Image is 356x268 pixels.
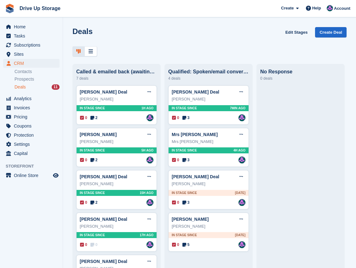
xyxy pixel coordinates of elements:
span: In stage since [80,148,105,153]
a: Edit Stages [283,27,310,37]
span: In stage since [172,106,197,111]
a: [PERSON_NAME] Deal [172,89,219,94]
a: menu [3,103,60,112]
span: In stage since [172,148,197,153]
span: Online Store [14,171,52,180]
span: Pricing [14,112,52,121]
span: Home [14,22,52,31]
span: Tasks [14,31,52,40]
a: menu [3,59,60,68]
span: Prospects [14,76,34,82]
div: No Response [260,69,341,75]
span: 15H AGO [140,191,153,195]
span: [DATE] [235,233,245,237]
div: 0 deals [260,75,341,82]
img: Andy [327,5,333,11]
a: [PERSON_NAME] Deal [80,174,127,179]
a: menu [3,112,60,121]
span: 3 [182,157,190,163]
span: 5H AGO [141,148,153,153]
a: Prospects [14,76,60,83]
a: menu [3,131,60,140]
img: Andy [146,114,153,121]
span: 3 [182,200,190,205]
span: 17H AGO [140,233,153,237]
span: 0 [172,242,179,248]
a: Deals 11 [14,84,60,90]
a: Create Deal [315,27,347,37]
span: 0 [80,115,87,121]
img: Andy [238,114,245,121]
img: Andy [146,157,153,163]
span: Coupons [14,122,52,130]
a: [PERSON_NAME] Deal [80,89,127,94]
span: 0 [172,200,179,205]
img: Andy [146,241,153,248]
img: Andy [146,199,153,206]
a: [PERSON_NAME] Deal [172,174,219,179]
div: 11 [52,84,60,90]
div: Mrs [PERSON_NAME] [172,139,245,145]
div: Qualified: Spoken/email conversation with them [168,69,249,75]
div: [PERSON_NAME] [80,181,153,187]
span: 1H AGO [141,106,153,111]
span: 0 [90,242,98,248]
span: [DATE] [235,191,245,195]
span: Account [334,5,350,12]
a: [PERSON_NAME] Deal [80,259,127,264]
a: menu [3,31,60,40]
a: menu [3,140,60,149]
span: Analytics [14,94,52,103]
span: 0 [80,200,87,205]
img: Andy [238,241,245,248]
a: Preview store [52,172,60,179]
span: Protection [14,131,52,140]
span: In stage since [80,233,105,237]
div: Called & emailed back (awaiting response) [76,69,157,75]
span: 7MIN AGO [230,106,245,111]
span: In stage since [172,191,197,195]
span: 2 [90,115,98,121]
div: [PERSON_NAME] [80,96,153,102]
span: Sites [14,50,52,59]
div: 4 deals [168,75,249,82]
span: 0 [172,115,179,121]
img: Andy [238,157,245,163]
a: Drive Up Storage [17,3,63,14]
div: [PERSON_NAME] [80,139,153,145]
a: [PERSON_NAME] [80,132,117,137]
span: Storefront [6,163,63,169]
a: Mrs [PERSON_NAME] [172,132,218,137]
span: 0 [80,157,87,163]
span: Capital [14,149,52,158]
span: 3 [182,115,190,121]
span: Create [281,5,294,11]
img: Andy [238,199,245,206]
span: In stage since [80,106,105,111]
div: [PERSON_NAME] [80,223,153,230]
div: 7 deals [76,75,157,82]
img: stora-icon-8386f47178a22dfd0bd8f6a31ec36ba5ce8667c1dd55bd0f319d3a0aa187defe.svg [5,4,14,13]
span: 5 [182,242,190,248]
a: Contacts [14,69,60,75]
span: 0 [172,157,179,163]
span: Invoices [14,103,52,112]
h1: Deals [72,27,93,36]
span: Help [312,5,321,11]
span: In stage since [80,191,105,195]
a: menu [3,149,60,158]
div: [PERSON_NAME] [172,181,245,187]
a: menu [3,94,60,103]
span: CRM [14,59,52,68]
a: [PERSON_NAME] Deal [80,217,127,222]
span: Settings [14,140,52,149]
a: [PERSON_NAME] [172,217,209,222]
span: 0 [80,242,87,248]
